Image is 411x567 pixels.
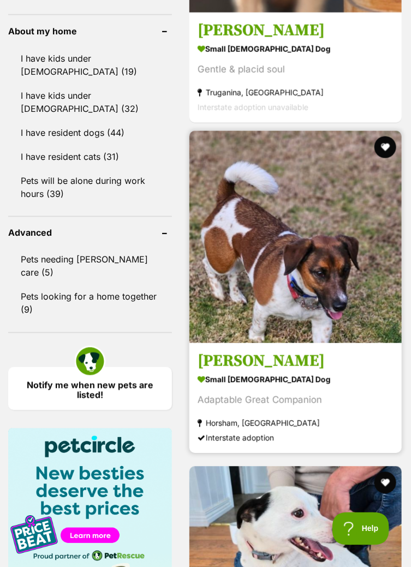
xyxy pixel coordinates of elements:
[198,103,308,112] span: Interstate adoption unavailable
[332,512,389,545] iframe: Help Scout Beacon - Open
[198,431,394,446] div: Interstate adoption
[374,136,396,158] button: favourite
[198,62,394,77] div: Gentle & placid soul
[8,145,172,168] a: I have resident cats (31)
[374,472,396,494] button: favourite
[198,20,394,41] h3: [PERSON_NAME]
[198,351,394,372] h3: [PERSON_NAME]
[8,228,172,238] header: Advanced
[8,47,172,83] a: I have kids under [DEMOGRAPHIC_DATA] (19)
[8,248,172,284] a: Pets needing [PERSON_NAME] care (5)
[198,41,394,57] strong: small [DEMOGRAPHIC_DATA] Dog
[189,12,402,123] a: [PERSON_NAME] small [DEMOGRAPHIC_DATA] Dog Gentle & placid soul Truganina, [GEOGRAPHIC_DATA] Inte...
[198,416,394,431] strong: Horsham, [GEOGRAPHIC_DATA]
[8,367,172,410] a: Notify me when new pets are listed!
[189,343,402,454] a: [PERSON_NAME] small [DEMOGRAPHIC_DATA] Dog Adaptable Great Companion Horsham, [GEOGRAPHIC_DATA] I...
[189,131,402,343] img: Oliver - Jack Russell Terrier x Dachshund Dog
[198,85,394,100] strong: Truganina, [GEOGRAPHIC_DATA]
[8,84,172,120] a: I have kids under [DEMOGRAPHIC_DATA] (32)
[8,121,172,144] a: I have resident dogs (44)
[8,26,172,36] header: About my home
[8,285,172,321] a: Pets looking for a home together (9)
[8,169,172,205] a: Pets will be alone during work hours (39)
[198,372,394,388] strong: small [DEMOGRAPHIC_DATA] Dog
[198,393,394,408] div: Adaptable Great Companion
